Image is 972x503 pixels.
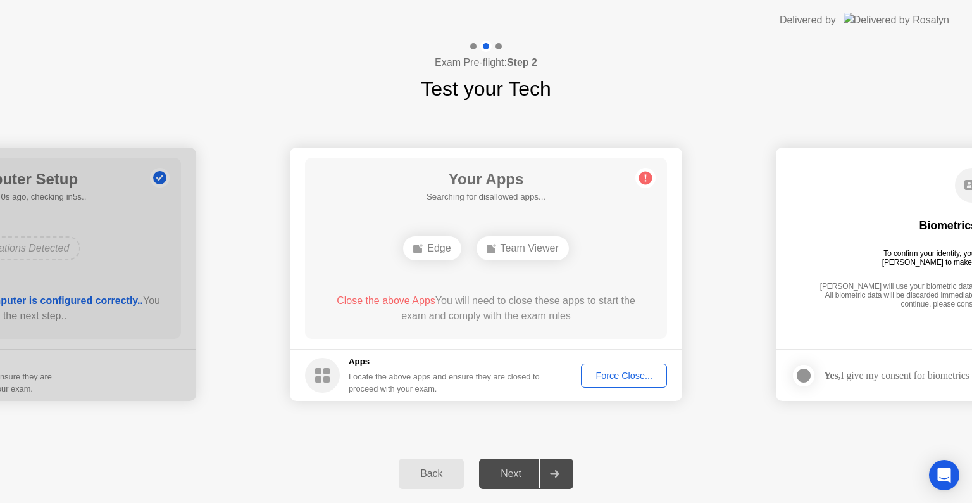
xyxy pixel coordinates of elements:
[780,13,836,28] div: Delivered by
[337,295,435,306] span: Close the above Apps
[483,468,539,480] div: Next
[349,371,540,395] div: Locate the above apps and ensure they are closed to proceed with your exam.
[585,371,663,381] div: Force Close...
[323,293,649,324] div: You will need to close these apps to start the exam and comply with the exam rules
[435,55,537,70] h4: Exam Pre-flight:
[403,236,461,260] div: Edge
[929,460,959,490] div: Open Intercom Messenger
[824,370,840,381] strong: Yes,
[402,468,460,480] div: Back
[477,236,569,260] div: Team Viewer
[427,168,545,191] h1: Your Apps
[479,459,573,489] button: Next
[581,364,667,388] button: Force Close...
[421,73,551,104] h1: Test your Tech
[844,13,949,27] img: Delivered by Rosalyn
[507,57,537,68] b: Step 2
[399,459,464,489] button: Back
[349,355,540,368] h5: Apps
[427,191,545,203] h5: Searching for disallowed apps...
